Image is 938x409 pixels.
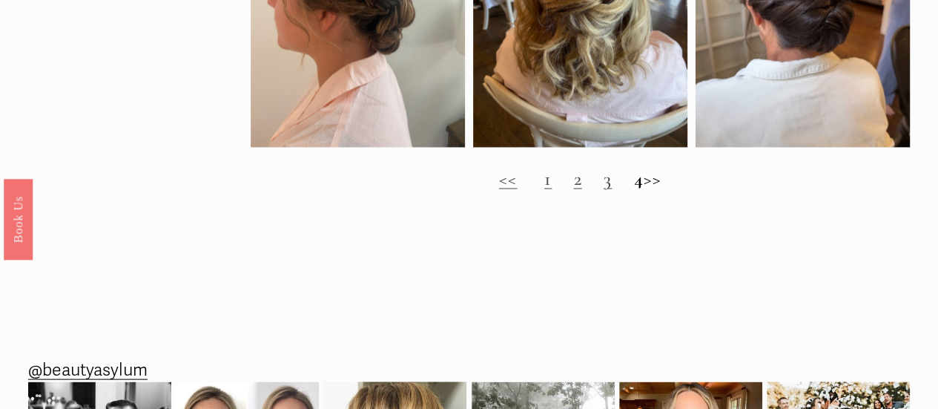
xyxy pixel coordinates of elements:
[251,167,910,189] h2: >>
[4,178,33,259] a: Book Us
[28,354,148,385] a: @beautyasylum
[544,166,552,189] a: 1
[633,166,643,189] strong: 4
[573,166,581,189] a: 2
[499,166,518,189] a: <<
[604,166,612,189] a: 3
